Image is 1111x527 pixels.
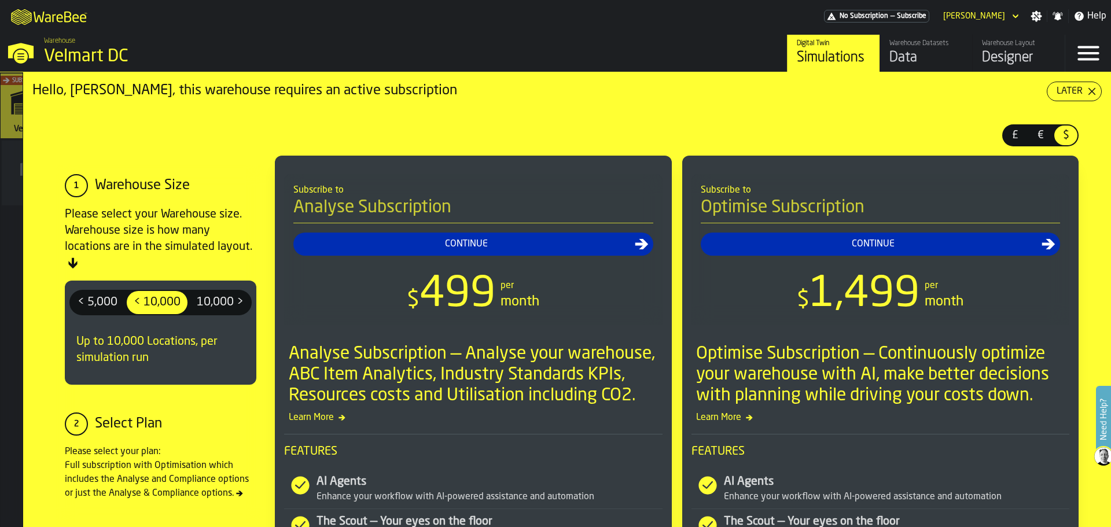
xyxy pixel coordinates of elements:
div: Velmart DC [44,46,356,67]
div: Up to 10,000 Locations, per simulation run [69,325,252,375]
h4: Optimise Subscription [701,197,1061,223]
div: Enhance your workflow with AI-powered assistance and automation [724,490,1070,504]
div: Continue [298,237,635,251]
div: Subscribe to [701,183,1061,197]
a: link-to-/wh/new [2,141,64,208]
div: thumb [1029,126,1052,145]
span: Warehouse [44,37,75,45]
div: month [501,293,539,311]
a: link-to-/wh/i/f27944ef-e44e-4cb8-aca8-30c52093261f/designer [972,35,1065,72]
div: DropdownMenuValue-Anton Hikal [943,12,1005,21]
button: button-Continue [293,233,653,256]
label: button-toggle-Menu [1065,35,1111,72]
h4: Analyse Subscription [293,197,653,223]
div: 2 [65,412,88,436]
span: € [1031,128,1050,143]
div: DropdownMenuValue-Anton Hikal [939,9,1021,23]
div: Select Plan [95,415,162,433]
div: Analyse Subscription — Analyse your warehouse, ABC Item Analytics, Industry Standards KPIs, Resou... [289,344,663,406]
span: < 5,000 [73,293,122,312]
label: Need Help? [1097,387,1110,452]
span: — [891,12,895,20]
span: 499 [420,274,496,316]
div: Warehouse Datasets [889,39,963,47]
span: $ [407,289,420,312]
div: 1 [65,174,88,197]
span: < 10,000 [129,293,185,312]
label: button-switch-multi-< 5,000 [69,290,126,315]
label: button-switch-multi-€ [1028,124,1053,146]
span: Features [691,444,1070,460]
div: Later [1052,84,1087,98]
div: Hello, [PERSON_NAME], this warehouse requires an active subscription [32,82,1047,100]
span: Subscribe [12,78,39,84]
span: 1,499 [810,274,920,316]
div: thumb [127,291,187,314]
div: Simulations [797,49,870,67]
div: month [925,293,963,311]
span: £ [1006,128,1024,143]
span: $ [797,289,810,312]
div: Menu Subscription [824,10,929,23]
div: thumb [190,291,251,314]
span: No Subscription [840,12,888,20]
div: Subscribe to [293,183,653,197]
span: 10,000 > [192,293,248,312]
div: Continue [705,237,1042,251]
div: per [925,279,938,293]
label: button-toggle-Notifications [1047,10,1068,22]
label: button-switch-multi-10,000 > [189,290,252,315]
button: button-Later [1047,82,1102,101]
div: Digital Twin [797,39,870,47]
span: Features [284,444,663,460]
div: thumb [1003,126,1027,145]
label: button-toggle-Settings [1026,10,1047,22]
a: link-to-/wh/i/f27944ef-e44e-4cb8-aca8-30c52093261f/simulations [1,73,65,141]
div: per [501,279,514,293]
div: Please select your Warehouse size. Warehouse size is how many locations are in the simulated layout. [65,207,256,271]
span: Help [1087,9,1106,23]
label: button-switch-multi-$ [1053,124,1079,146]
div: Enhance your workflow with AI-powered assistance and automation [317,490,663,504]
a: link-to-/wh/i/f27944ef-e44e-4cb8-aca8-30c52093261f/data [880,35,972,72]
a: link-to-/wh/i/f27944ef-e44e-4cb8-aca8-30c52093261f/pricing/ [824,10,929,23]
div: AI Agents [317,474,663,490]
div: Optimise Subscription — Continuously optimize your warehouse with AI, make better decisions with ... [696,344,1070,406]
div: Warehouse Layout [982,39,1055,47]
div: Please select your plan: Full subscription with Optimisation which includes the Analyse and Compl... [65,445,256,500]
span: $ [1057,128,1075,143]
span: Learn More [284,411,663,425]
div: thumb [71,291,124,314]
div: thumb [1054,126,1077,145]
a: link-to-/wh/i/f27944ef-e44e-4cb8-aca8-30c52093261f/simulations [787,35,880,72]
span: Subscribe [897,12,926,20]
div: Warehouse Size [95,176,190,195]
button: button-Continue [701,233,1061,256]
div: Designer [982,49,1055,67]
label: button-toggle-Help [1069,9,1111,23]
label: button-switch-multi-< 10,000 [126,290,189,315]
label: button-switch-multi-£ [1002,124,1028,146]
div: Data [889,49,963,67]
span: Learn More [691,411,1070,425]
div: AI Agents [724,474,1070,490]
